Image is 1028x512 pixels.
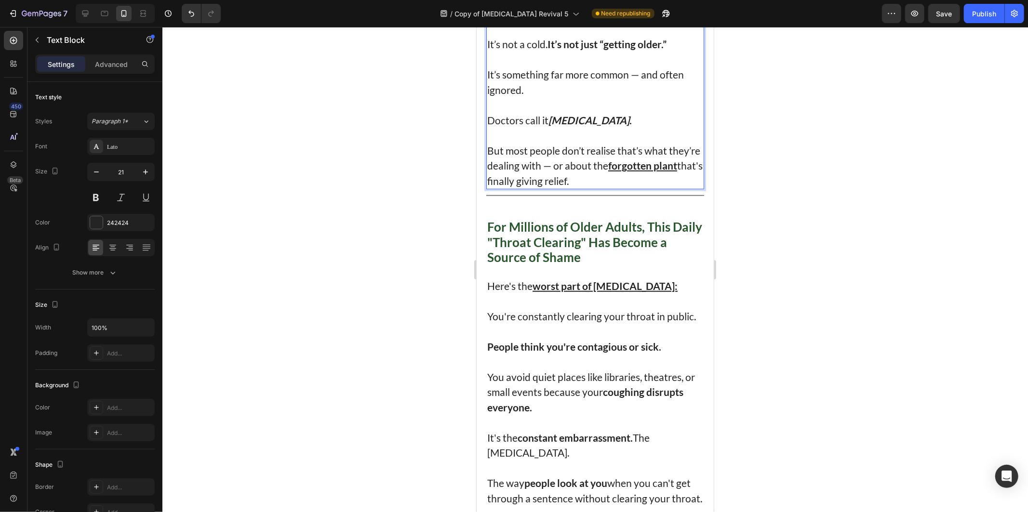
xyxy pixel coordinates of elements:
input: Auto [88,319,154,336]
strong: people look at you [48,450,131,462]
p: Settings [48,59,75,69]
div: Color [35,218,50,227]
strong: People think you're contagious or sick. [11,314,185,326]
div: Add... [107,404,152,412]
span: / [451,9,453,19]
strong: It’s not just “getting older.” [71,11,190,23]
iframe: Design area [477,27,714,512]
div: Add... [107,429,152,437]
div: 450 [9,103,23,110]
div: Color [35,403,50,412]
div: Undo/Redo [182,4,221,23]
u: worst part of [MEDICAL_DATA]: [56,253,201,265]
div: Show more [73,268,118,277]
span: Paragraph 1* [92,117,128,126]
div: Align [35,241,62,254]
u: forgotten plant [132,132,200,144]
strong: . [153,87,155,99]
div: Styles [35,117,52,126]
button: Publish [964,4,1004,23]
div: Add... [107,349,152,358]
button: 7 [4,4,72,23]
div: Publish [972,9,996,19]
span: Save [936,10,952,18]
p: Text Block [47,34,129,46]
div: 242424 [107,219,152,227]
div: Add... [107,483,152,492]
div: Beta [7,176,23,184]
button: Show more [35,264,155,281]
div: Size [35,299,61,312]
div: Size [35,165,61,178]
div: Padding [35,349,57,357]
p: 7 [63,8,67,19]
p: It's the The [MEDICAL_DATA]. [11,403,227,433]
p: Advanced [95,59,128,69]
p: Here's the You're constantly clearing your throat in public. [11,251,227,297]
div: Background [35,379,82,392]
button: Save [928,4,960,23]
p: Doctors call it [11,70,227,101]
strong: coughing disrupts everyone. [11,359,207,386]
strong: [MEDICAL_DATA] [72,87,153,99]
strong: constant embarrassment. [41,405,156,417]
span: Copy of [MEDICAL_DATA] Revival 5 [455,9,569,19]
p: The way when you can't get through a sentence without clearing your throat. [11,448,227,479]
div: Shape [35,459,66,472]
p: It’s something far more common — and often ignored. [11,25,227,71]
strong: For Millions of Older Adults, This Daily "Throat Clearing" Has Become a Source of Shame [11,192,226,237]
div: Font [35,142,47,151]
p: You avoid quiet places like libraries, theatres, or small events because your [11,342,227,388]
p: But most people don’t realise that’s what they’re dealing with — or about the that's finally givi... [11,101,227,161]
div: Width [35,323,51,332]
span: Need republishing [601,9,651,18]
div: Text style [35,93,62,102]
div: Image [35,428,52,437]
div: Open Intercom Messenger [995,465,1018,488]
div: Lato [107,143,152,151]
div: Border [35,483,54,491]
button: Paragraph 1* [87,113,155,130]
